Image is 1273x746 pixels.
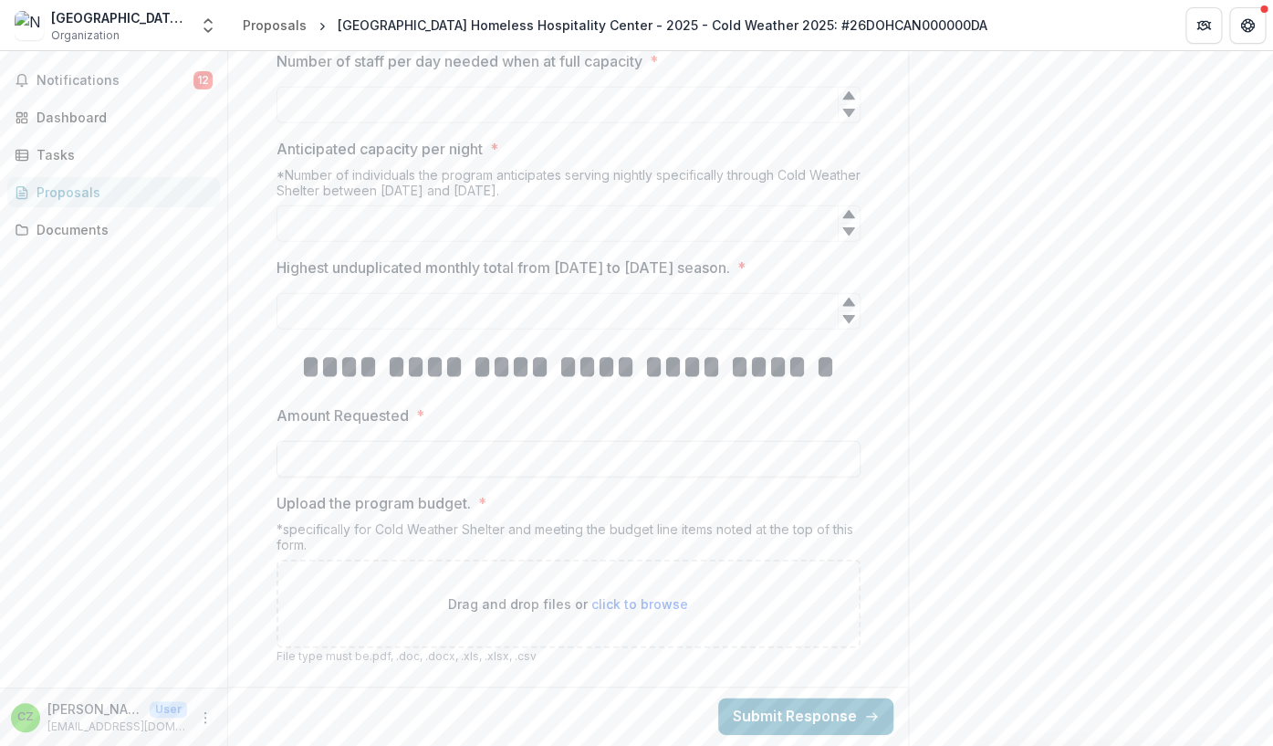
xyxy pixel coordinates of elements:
div: Documents [37,220,205,239]
div: Dashboard [37,108,205,127]
div: Cathy Zall [17,711,34,723]
span: Organization [51,27,120,44]
span: click to browse [591,596,688,612]
div: [GEOGRAPHIC_DATA] Homeless Hospitality Center [51,8,188,27]
button: Notifications12 [7,66,220,95]
button: Get Help [1229,7,1266,44]
a: Dashboard [7,102,220,132]
a: Documents [7,215,220,245]
p: Drag and drop files or [448,594,688,614]
button: Partners [1185,7,1222,44]
div: Proposals [243,16,307,35]
button: Submit Response [718,699,893,735]
a: Proposals [7,177,220,207]
p: Highest unduplicated monthly total from [DATE] to [DATE] season. [277,257,730,278]
div: *specifically for Cold Weather Shelter and meeting the budget line items noted at the top of this... [277,521,861,560]
span: Notifications [37,73,193,89]
p: [PERSON_NAME] [47,699,142,719]
nav: breadcrumb [235,12,995,38]
span: 12 [193,71,213,89]
p: Anticipated capacity per night [277,138,483,160]
p: Amount Requested [277,405,409,426]
button: More [194,707,216,729]
p: Number of staff per day needed when at full capacity [277,50,642,72]
img: New London Homeless Hospitality Center [15,11,44,40]
div: Proposals [37,183,205,202]
a: Tasks [7,140,220,170]
div: [GEOGRAPHIC_DATA] Homeless Hospitality Center - 2025 - Cold Weather 2025: #26DOHCAN000000DA [338,16,987,35]
div: Tasks [37,145,205,164]
p: [EMAIL_ADDRESS][DOMAIN_NAME] [47,719,187,735]
button: Open entity switcher [195,7,221,44]
a: Proposals [235,12,314,38]
div: *Number of individuals the program anticipates serving nightly specifically through Cold Weather ... [277,167,861,205]
p: Upload the program budget. [277,492,471,514]
p: User [150,701,187,718]
p: File type must be .pdf, .doc, .docx, .xls, .xlsx, .csv [277,648,861,665]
